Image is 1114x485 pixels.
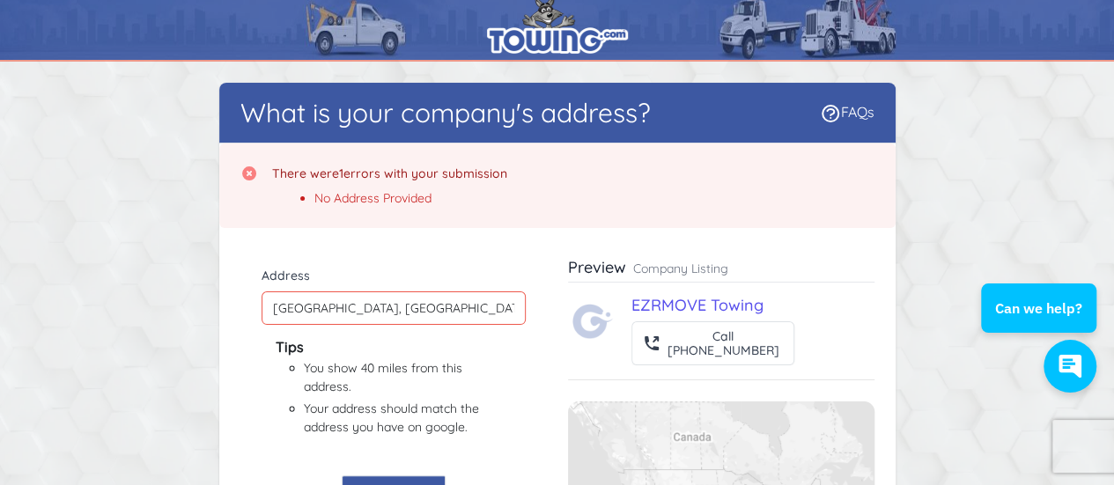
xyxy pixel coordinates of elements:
[568,257,626,278] h3: Preview
[572,300,614,342] img: Towing.com Logo
[314,189,507,207] li: No Address Provided
[304,400,483,437] li: Your address should match the address you have on google.
[970,235,1114,410] iframe: Conversations
[262,291,526,325] input: Enter Mailing Address
[633,260,728,277] p: Company Listing
[272,165,507,182] h3: There were errors with your submission
[240,97,651,129] h1: What is your company's address?
[668,329,779,357] div: Call [PHONE_NUMBER]
[631,321,794,365] button: Call[PHONE_NUMBER]
[262,267,526,284] label: Address
[276,338,304,356] b: Tips
[304,359,483,396] li: You show 40 miles from this address.
[631,295,764,315] a: EZRMOVE Towing
[820,103,874,121] a: FAQs
[339,165,343,181] span: 1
